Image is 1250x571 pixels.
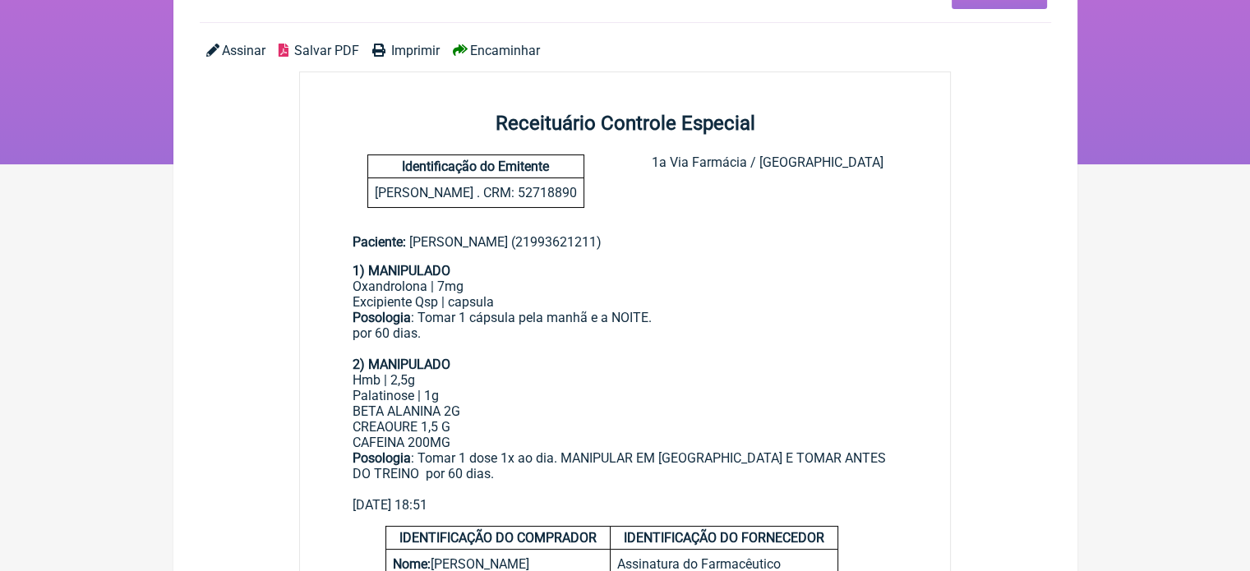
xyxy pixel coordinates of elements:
span: Encaminhar [470,43,540,58]
p: [PERSON_NAME] . CRM: 52718890 [368,178,583,207]
h2: Receituário Controle Especial [300,112,951,135]
h4: IDENTIFICAÇÃO DO FORNECEDOR [611,527,837,550]
div: 1a Via Farmácia / [GEOGRAPHIC_DATA] [651,154,883,208]
div: : Tomar 1 cápsula pela manhã e a NOITE. por 60 dias. [353,310,898,357]
a: Imprimir [372,43,440,58]
div: : Tomar 1 dose 1x ao dia. MANIPULAR EM [GEOGRAPHIC_DATA] E TOMAR ANTES DO TREINO por 60 dias. [353,450,898,497]
div: Palatinose | 1g [353,388,898,403]
div: Oxandrolona | 7mg [353,279,898,294]
div: BETA ALANINA 2G CREAOURE 1,5 G CAFEINA 200MG [353,403,898,450]
strong: Posologia [353,310,411,325]
strong: 2) MANIPULADO [353,357,450,372]
strong: 1) MANIPULADO [353,263,450,279]
span: Imprimir [391,43,440,58]
span: Assinar [222,43,265,58]
div: [DATE] 18:51 [353,497,898,513]
div: Excipiente Qsp | capsula [353,294,898,310]
div: [PERSON_NAME] (21993621211) [353,234,898,250]
a: Salvar PDF [279,43,359,58]
h4: Identificação do Emitente [368,155,583,178]
h4: IDENTIFICAÇÃO DO COMPRADOR [386,527,610,550]
a: Encaminhar [453,43,540,58]
strong: Posologia [353,450,411,466]
div: Hmb | 2,5g [353,372,898,388]
a: Assinar [206,43,265,58]
span: Salvar PDF [294,43,359,58]
span: Paciente: [353,234,406,250]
